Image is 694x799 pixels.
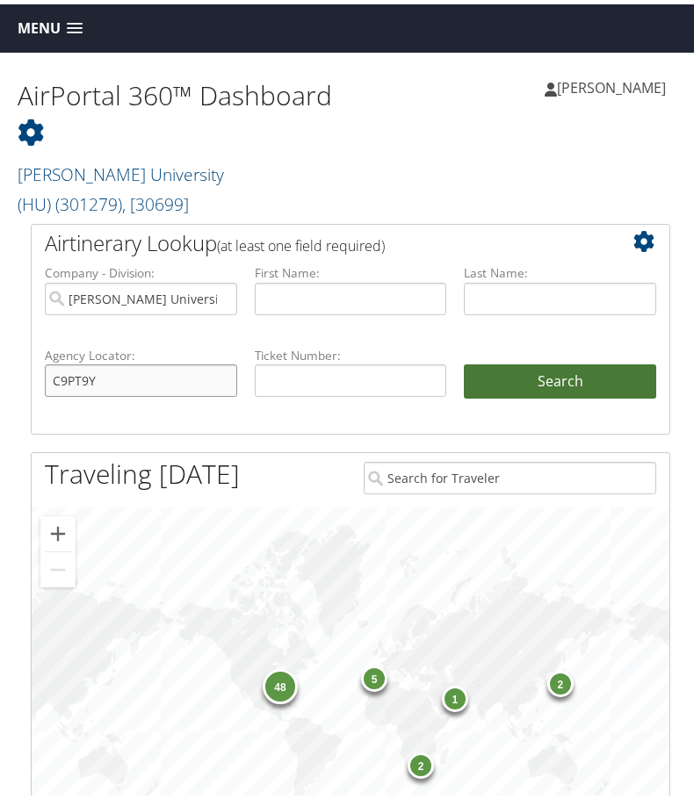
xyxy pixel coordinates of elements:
[364,457,656,490] input: Search for Traveler
[45,260,237,277] label: Company - Division:
[255,342,447,360] label: Ticket Number:
[55,188,122,212] span: ( 301279 )
[40,548,76,583] button: Zoom out
[263,665,298,700] div: 48
[464,360,656,395] button: Search
[255,260,447,277] label: First Name:
[9,10,91,39] a: Menu
[122,188,189,212] span: , [ 30699 ]
[217,232,385,251] span: (at least one field required)
[45,342,237,360] label: Agency Locator:
[408,747,434,774] div: 2
[557,74,666,93] span: [PERSON_NAME]
[545,57,683,110] a: [PERSON_NAME]
[18,73,351,147] h1: AirPortal 360™ Dashboard
[547,666,574,693] div: 2
[464,260,656,277] label: Last Name:
[18,158,224,212] a: [PERSON_NAME] University (HU)
[361,661,387,687] div: 5
[442,680,468,707] div: 1
[40,512,76,547] button: Zoom in
[45,224,604,254] h2: Airtinerary Lookup
[45,451,240,488] h1: Traveling [DATE]
[18,16,61,32] span: Menu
